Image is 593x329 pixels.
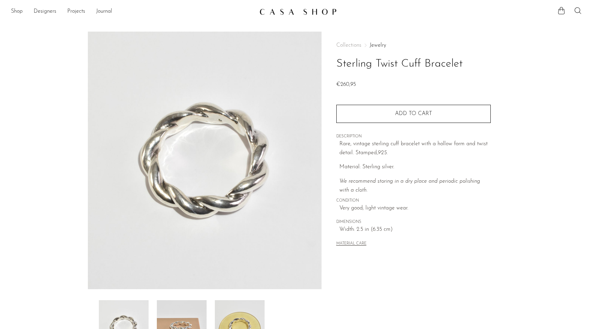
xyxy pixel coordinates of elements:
[336,43,361,48] span: Collections
[339,179,480,193] i: We recommend storing in a dry place and periodic polishing with a cloth.
[336,241,367,247] button: MATERIAL CARE
[336,219,491,225] span: DIMENSIONS
[11,6,254,18] ul: NEW HEADER MENU
[370,43,386,48] a: Jewelry
[96,7,112,16] a: Journal
[336,105,491,123] button: Add to cart
[88,32,322,289] img: Sterling Twist Cuff Bracelet
[395,111,432,116] span: Add to cart
[378,150,388,156] em: 925.
[339,163,491,172] p: Material: Sterling silver.
[336,82,356,87] span: €260,95
[11,6,254,18] nav: Desktop navigation
[339,204,491,213] span: Very good; light vintage wear.
[339,140,491,157] p: Rare, vintage sterling cuff bracelet with a hollow form and twist detail. Stamped,
[336,43,491,48] nav: Breadcrumbs
[339,225,491,234] span: Width: 2.5 in (6.35 cm)
[336,55,491,73] h1: Sterling Twist Cuff Bracelet
[336,134,491,140] span: DESCRIPTION
[67,7,85,16] a: Projects
[34,7,56,16] a: Designers
[11,7,23,16] a: Shop
[336,198,491,204] span: CONDITION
